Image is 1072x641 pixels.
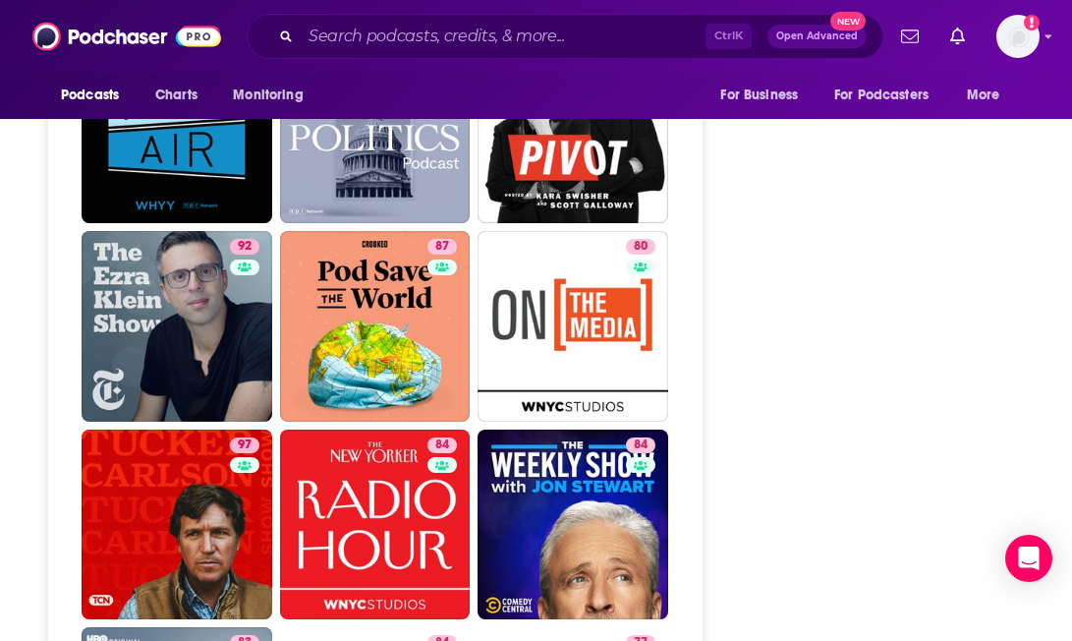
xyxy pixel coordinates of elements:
[834,82,929,109] span: For Podcasters
[427,239,457,255] a: 87
[238,436,252,455] span: 97
[893,20,927,53] a: Show notifications dropdown
[142,77,209,114] a: Charts
[626,437,655,453] a: 84
[233,82,303,109] span: Monitoring
[238,237,252,257] span: 92
[219,77,328,114] button: open menu
[230,239,259,255] a: 92
[821,77,957,114] button: open menu
[767,25,867,48] button: Open AdvancedNew
[427,437,457,453] a: 84
[705,24,752,49] span: Ctrl K
[82,33,272,224] a: 91
[435,237,449,257] span: 87
[996,15,1040,58] button: Show profile menu
[720,82,798,109] span: For Business
[61,82,119,109] span: Podcasts
[953,77,1025,114] button: open menu
[280,430,471,620] a: 84
[996,15,1040,58] img: User Profile
[155,82,197,109] span: Charts
[435,436,449,455] span: 84
[478,33,668,224] a: 88
[82,430,272,620] a: 97
[478,231,668,422] a: 80
[32,18,221,55] img: Podchaser - Follow, Share and Rate Podcasts
[478,430,668,620] a: 84
[301,21,705,52] input: Search podcasts, credits, & more...
[82,231,272,422] a: 92
[47,77,144,114] button: open menu
[626,239,655,255] a: 80
[996,15,1040,58] span: Logged in as hannah.bishop
[280,33,471,224] a: 91
[776,31,858,41] span: Open Advanced
[942,20,973,53] a: Show notifications dropdown
[1024,15,1040,30] svg: Add a profile image
[247,14,883,59] div: Search podcasts, credits, & more...
[230,437,259,453] a: 97
[634,436,648,455] span: 84
[280,231,471,422] a: 87
[967,82,1000,109] span: More
[1005,535,1052,582] div: Open Intercom Messenger
[830,12,866,30] span: New
[634,237,648,257] span: 80
[706,77,822,114] button: open menu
